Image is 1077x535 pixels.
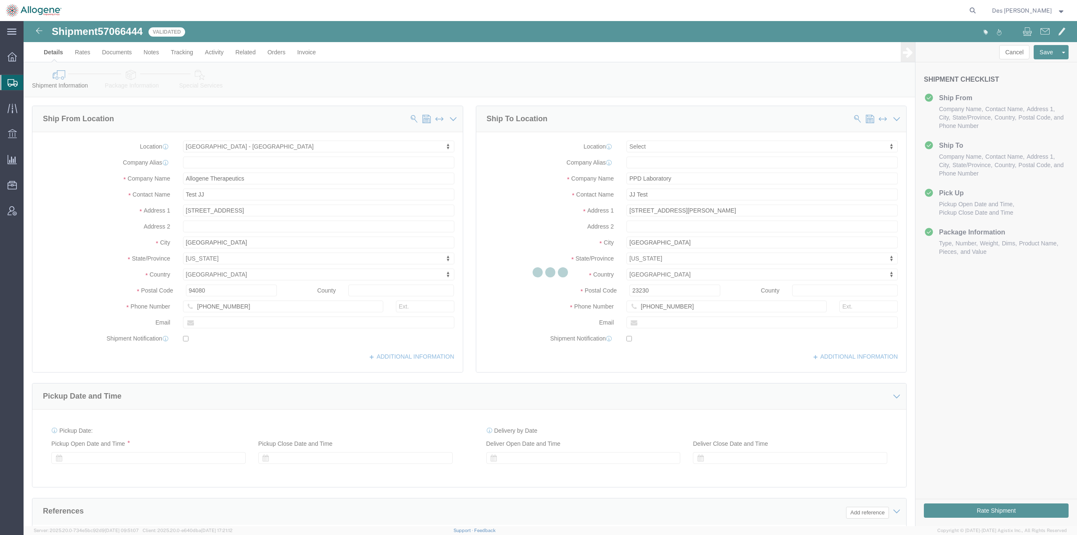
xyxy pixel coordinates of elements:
span: Client: 2025.20.0-e640dba [143,528,233,533]
span: Server: 2025.20.0-734e5bc92d9 [34,528,139,533]
button: Des [PERSON_NAME] [992,5,1066,16]
img: logo [6,4,61,17]
span: Des Charlery [992,6,1052,15]
a: Feedback [474,528,496,533]
span: [DATE] 09:51:07 [105,528,139,533]
a: Support [454,528,475,533]
span: [DATE] 17:21:12 [201,528,233,533]
span: Copyright © [DATE]-[DATE] Agistix Inc., All Rights Reserved [937,527,1067,534]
